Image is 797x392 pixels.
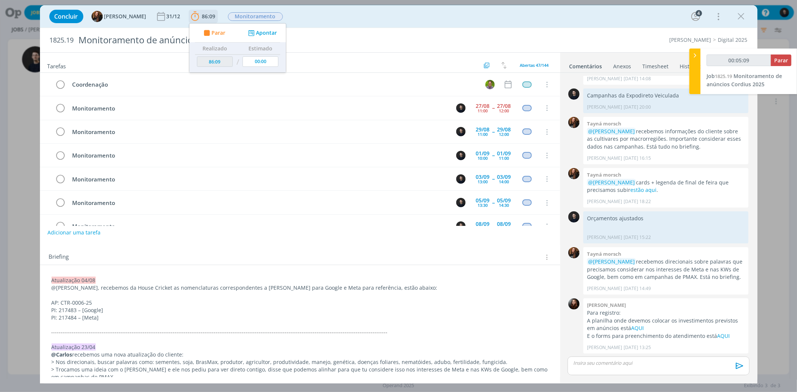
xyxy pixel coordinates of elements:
[587,258,745,281] p: recebemos direcionais sobre palavras que precisamos considerar nos interesses de Meta e nas KWs d...
[587,120,621,127] b: Tayná morsch
[52,329,388,336] span: -------------------------------------------------------------------------------------------------...
[492,153,495,158] span: --
[69,127,450,137] div: Monitoramento
[69,80,479,89] div: Coordenação
[631,324,644,332] a: AQUI
[499,180,509,184] div: 14:00
[587,285,622,292] p: [PERSON_NAME]
[478,203,488,207] div: 13:30
[497,221,511,227] div: 08/09
[707,72,782,88] a: Job1825.19Monitoramento de anúncios Cordius 2025
[587,309,745,317] p: Para registro:
[69,198,450,208] div: Monitoramento
[497,198,511,203] div: 05/09
[630,186,657,193] a: estão aqui
[587,128,745,150] p: recebemos informações do cliente sobre as cultivares por macrorregiões. Importante considerar ess...
[478,156,488,160] div: 10:00
[189,10,217,22] button: 86:09
[696,10,702,16] div: 4
[588,258,635,265] span: @[PERSON_NAME]
[456,103,466,113] img: C
[202,13,216,20] span: 86:09
[167,14,182,19] div: 31/12
[587,179,745,194] p: cards + legenda de final de feira que precisamos subir .
[771,55,791,66] button: Parar
[49,252,69,262] span: Briefing
[492,129,495,134] span: --
[228,12,283,21] button: Monitoramento
[478,132,488,136] div: 11:00
[587,317,745,332] p: A planilha onde devemos colocar os investimentos previstos em anúncios está
[47,226,101,239] button: Adicionar uma tarefa
[455,150,467,161] button: C
[568,247,580,258] img: T
[201,29,225,37] button: Parar
[49,10,83,23] button: Concluir
[588,128,635,135] span: @[PERSON_NAME]
[587,251,621,257] b: Tayná morsch
[492,176,495,181] span: --
[497,127,511,132] div: 29/08
[241,43,280,55] th: Estimado
[587,332,745,340] p: E o forms para preenchimento do atendimento está
[55,13,78,19] span: Concluir
[587,234,622,241] p: [PERSON_NAME]
[587,92,745,99] p: Campanhas da Expodireto Veiculada
[492,105,495,111] span: --
[614,63,631,70] div: Anexos
[774,57,788,64] span: Parar
[624,155,651,162] span: [DATE] 16:15
[455,102,467,113] button: C
[456,174,466,184] img: C
[476,174,490,180] div: 03/09
[485,80,495,89] img: T
[624,198,651,205] span: [DATE] 18:22
[624,344,651,351] span: [DATE] 13:25
[587,344,622,351] p: [PERSON_NAME]
[587,215,745,222] p: Orçamentos ajustados
[569,59,603,70] a: Comentários
[52,351,72,358] strong: @Carlos
[234,55,241,70] td: /
[52,351,549,358] p: recebemos uma nova atualização do cliente:
[456,127,466,136] img: C
[52,358,549,366] p: > Nos direcionais, buscar palavras como: sementes, soja, BrasMax, produtor, agricultor, produtivi...
[587,75,622,82] p: [PERSON_NAME]
[478,109,488,113] div: 11:00
[642,59,669,70] a: Timesheet
[189,23,286,73] ul: 86:09
[624,75,651,82] span: [DATE] 14:08
[624,285,651,292] span: [DATE] 14:49
[499,156,509,160] div: 11:00
[246,29,277,37] button: Apontar
[715,73,732,80] span: 1825.19
[587,155,622,162] p: [PERSON_NAME]
[690,10,702,22] button: 4
[476,127,490,132] div: 29/08
[680,59,702,70] a: Histórico
[52,307,104,314] span: PI: 217483 – [Google]
[455,197,467,208] button: C
[104,14,146,19] span: [PERSON_NAME]
[476,221,490,227] div: 08/09
[499,132,509,136] div: 12:00
[587,198,622,205] p: [PERSON_NAME]
[69,222,450,231] div: Monitoramento
[75,31,454,49] div: Monitoramento de anúncios Cordius 2025
[501,62,507,69] img: arrow-down-up.svg
[69,175,450,184] div: Monitoramento
[587,171,621,178] b: Tayná morsch
[40,5,757,383] div: dialog
[492,200,495,205] span: --
[497,103,511,109] div: 27/08
[624,234,651,241] span: [DATE] 15:22
[499,203,509,207] div: 14:30
[92,11,103,22] img: T
[52,299,92,306] span: AP: CTR-0006-25
[499,109,509,113] div: 12:00
[718,36,748,43] a: Digital 2025
[50,36,74,44] span: 1825.19
[52,366,549,381] p: > Trocamos uma ideia com o [PERSON_NAME] e ele nos pediu para ver direto contigo, disse que podem...
[587,302,626,308] b: [PERSON_NAME]
[568,211,580,223] img: C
